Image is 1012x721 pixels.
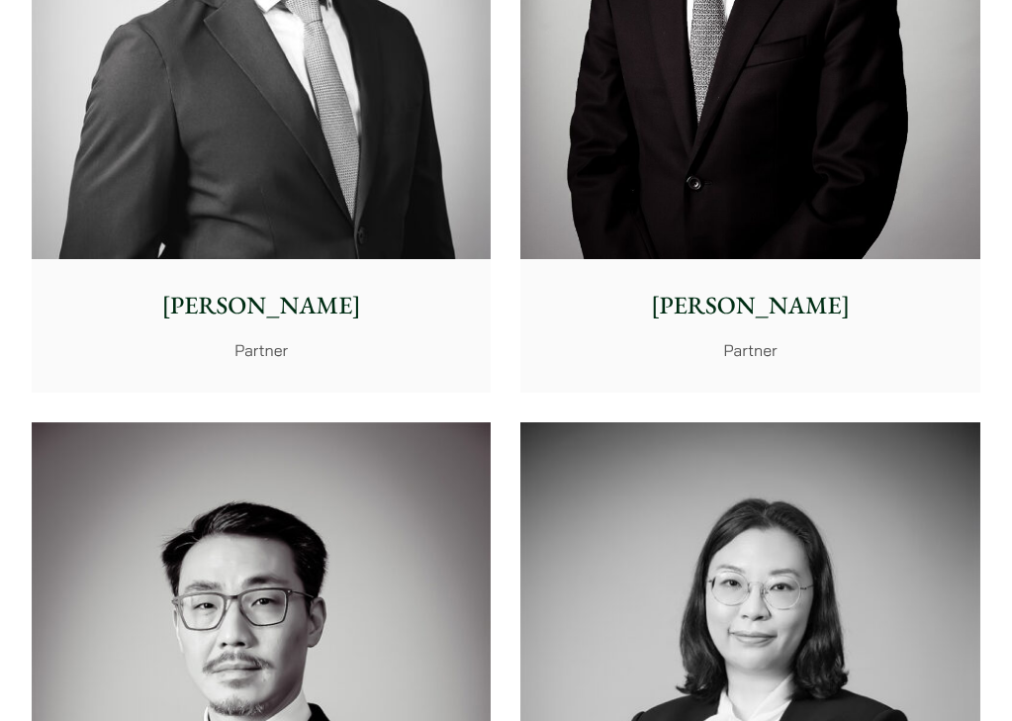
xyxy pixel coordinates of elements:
[46,288,477,324] p: [PERSON_NAME]
[535,338,966,362] p: Partner
[535,288,966,324] p: [PERSON_NAME]
[46,338,477,362] p: Partner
